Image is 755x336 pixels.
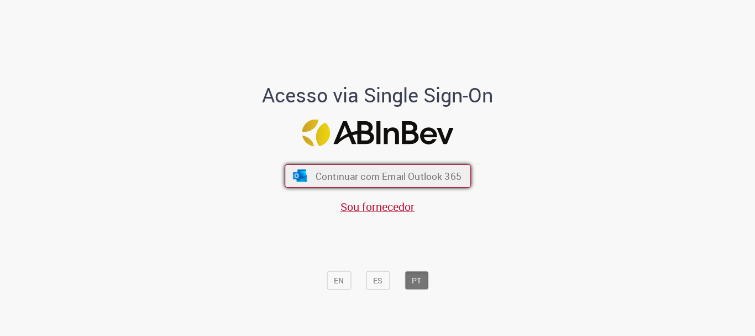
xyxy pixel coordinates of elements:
img: ícone Azure/Microsoft 360 [292,170,308,182]
span: Continuar com Email Outlook 365 [315,170,461,183]
h1: Acesso via Single Sign-On [224,84,531,106]
button: ícone Azure/Microsoft 360 Continuar com Email Outlook 365 [285,164,471,188]
button: ES [366,271,390,290]
button: PT [405,271,428,290]
img: Logo ABInBev [302,120,453,147]
button: EN [327,271,351,290]
a: Sou fornecedor [340,199,415,214]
